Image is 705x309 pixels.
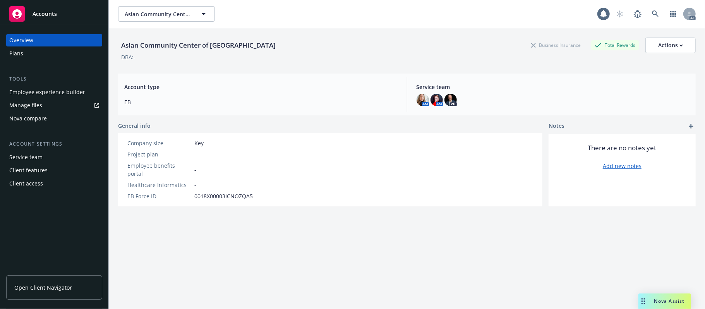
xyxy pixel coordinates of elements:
span: - [194,181,196,189]
div: Client features [9,164,48,177]
a: Service team [6,151,102,163]
span: Notes [549,122,564,131]
span: Nova Assist [654,298,685,304]
img: photo [444,94,457,106]
span: Accounts [33,11,57,17]
span: - [194,150,196,158]
a: Add new notes [603,162,642,170]
div: Overview [9,34,33,46]
div: EB Force ID [127,192,191,200]
div: Business Insurance [527,40,585,50]
span: General info [118,122,151,130]
a: Overview [6,34,102,46]
div: Plans [9,47,23,60]
a: Nova compare [6,112,102,125]
span: Open Client Navigator [14,283,72,292]
div: Client access [9,177,43,190]
a: Manage files [6,99,102,112]
div: Account settings [6,140,102,148]
a: Start snowing [612,6,628,22]
span: EB [124,98,398,106]
div: Asian Community Center of [GEOGRAPHIC_DATA] [118,40,279,50]
span: - [194,166,196,174]
div: Healthcare Informatics [127,181,191,189]
a: Employee experience builder [6,86,102,98]
div: Service team [9,151,43,163]
a: add [686,122,696,131]
div: Company size [127,139,191,147]
div: DBA: - [121,53,136,61]
span: Key [194,139,204,147]
a: Client features [6,164,102,177]
button: Asian Community Center of [GEOGRAPHIC_DATA] [118,6,215,22]
span: There are no notes yet [588,143,657,153]
button: Nova Assist [638,294,691,309]
span: Service team [417,83,690,91]
a: Plans [6,47,102,60]
a: Search [648,6,663,22]
a: Report a Bug [630,6,645,22]
div: Nova compare [9,112,47,125]
a: Accounts [6,3,102,25]
span: Account type [124,83,398,91]
button: Actions [645,38,696,53]
a: Switch app [666,6,681,22]
img: photo [431,94,443,106]
div: Actions [658,38,683,53]
div: Employee benefits portal [127,161,191,178]
div: Employee experience builder [9,86,85,98]
span: Asian Community Center of [GEOGRAPHIC_DATA] [125,10,192,18]
img: photo [417,94,429,106]
a: Client access [6,177,102,190]
div: Tools [6,75,102,83]
div: Manage files [9,99,42,112]
div: Total Rewards [591,40,639,50]
div: Project plan [127,150,191,158]
div: Drag to move [638,294,648,309]
span: 0018X00003ICNOZQA5 [194,192,253,200]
